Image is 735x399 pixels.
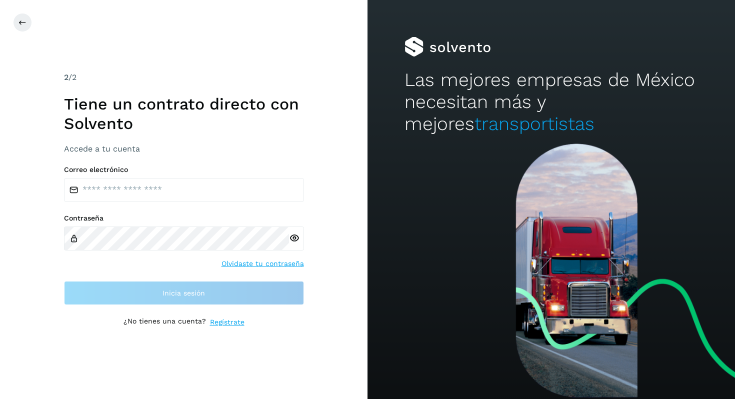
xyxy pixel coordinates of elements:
[474,113,594,134] span: transportistas
[221,258,304,269] a: Olvidaste tu contraseña
[123,317,206,327] p: ¿No tienes una cuenta?
[64,281,304,305] button: Inicia sesión
[64,165,304,174] label: Correo electrónico
[64,144,304,153] h3: Accede a tu cuenta
[210,317,244,327] a: Regístrate
[162,289,205,296] span: Inicia sesión
[64,72,68,82] span: 2
[64,71,304,83] div: /2
[64,94,304,133] h1: Tiene un contrato directo con Solvento
[404,69,698,135] h2: Las mejores empresas de México necesitan más y mejores
[64,214,304,222] label: Contraseña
